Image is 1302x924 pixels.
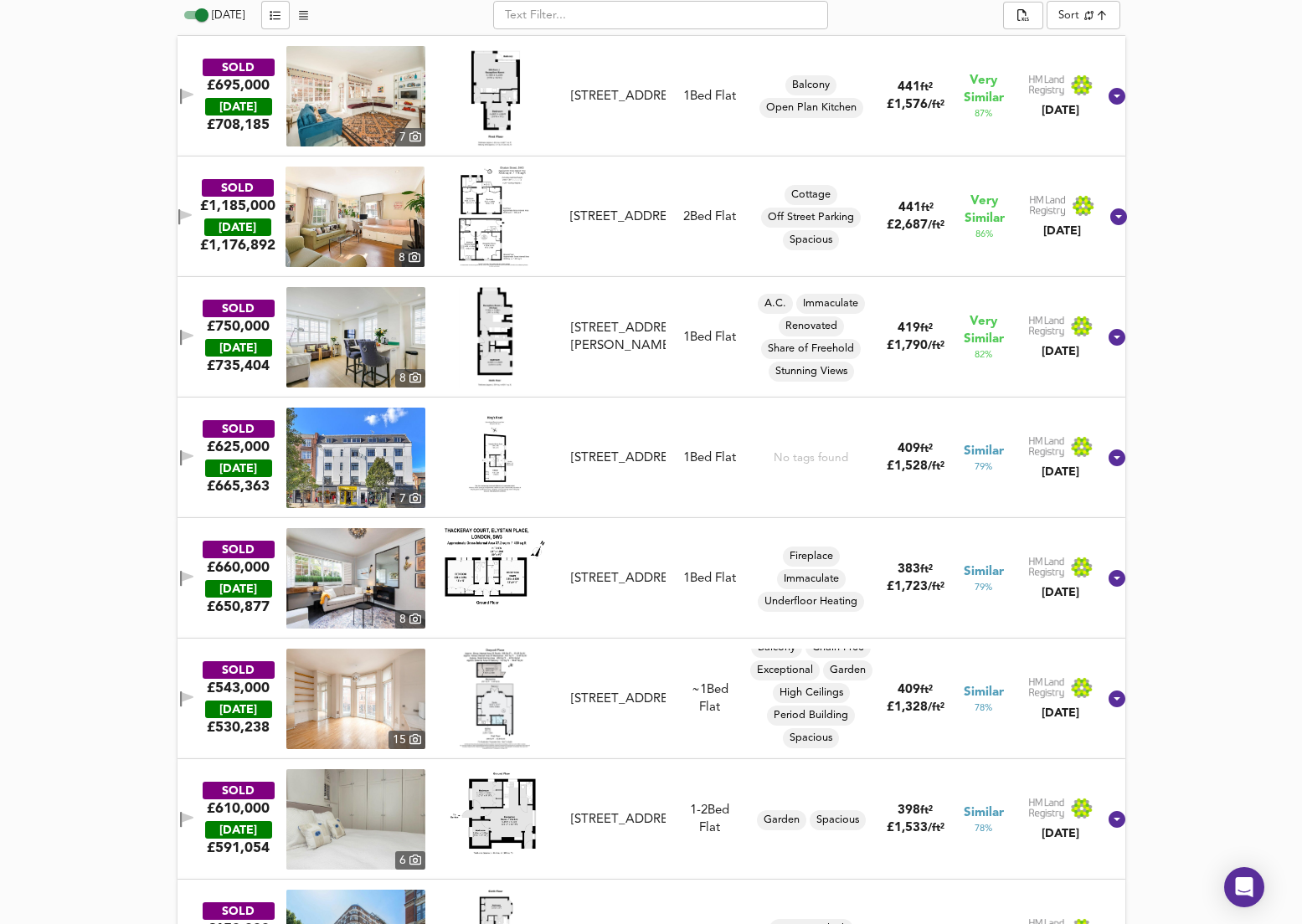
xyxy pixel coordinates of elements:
span: ft² [920,685,933,696]
span: Renovated [779,319,844,334]
span: Open Plan Kitchen [759,100,863,116]
div: [DATE] [205,580,272,598]
svg: Show Details [1107,809,1127,829]
span: ft² [920,444,933,454]
span: Very Similar [964,72,1004,107]
span: Share of Freehold [761,341,861,357]
div: Sort [1058,8,1079,23]
div: 8 [395,369,425,388]
div: [DATE] [1029,223,1094,239]
span: Spacious [783,233,839,248]
span: £ 1,528 [887,460,944,473]
a: property thumbnail 6 [286,769,425,870]
div: 15 [389,731,425,749]
span: £ 1,176,892 [200,236,275,254]
div: [STREET_ADDRESS][PERSON_NAME] [571,320,666,356]
div: [DATE] [205,821,272,839]
div: High Ceilings [773,683,850,703]
span: 78 % [975,822,992,835]
a: property thumbnail 7 [286,408,425,508]
div: [DATE] [1028,464,1094,480]
span: Similar [964,804,1004,822]
img: Floorplan [445,528,545,603]
img: Floorplan [459,46,532,146]
div: Flat 4, 38 Draycott Place, SW3 2SA [564,690,672,708]
span: £ 1,790 [887,340,944,352]
img: Floorplan [445,769,545,855]
span: £ 2,687 [887,219,944,232]
div: SOLD [203,420,275,438]
span: Immaculate [796,296,865,311]
div: Balcony [785,75,836,95]
div: Cottage [785,185,837,205]
span: £ 650,877 [207,598,270,616]
div: SOLD [202,179,274,197]
div: SOLD£695,000 [DATE]£708,185property thumbnail 7 Floorplan[STREET_ADDRESS]1Bed FlatBalconyOpen Pla... [178,36,1125,157]
div: £695,000 [207,76,270,95]
div: Period Building [767,706,855,726]
img: Land Registry [1028,798,1094,819]
img: Floorplan [459,287,532,388]
span: [DATE] [212,10,244,21]
span: 419 [898,322,920,335]
span: 441 [898,202,921,214]
div: Spacious [783,230,839,250]
div: Garden [823,660,872,680]
span: 79 % [975,460,992,474]
span: Similar [964,443,1004,460]
div: [DATE] [205,459,272,477]
div: [DATE] [1028,825,1094,842]
span: Underfloor Heating [758,594,864,609]
div: Open Intercom Messenger [1224,867,1264,907]
a: property thumbnail 8 [286,287,425,388]
span: Immaculate [777,572,846,587]
div: Immaculate [777,569,846,589]
svg: Show Details [1107,86,1127,106]
div: split button [1003,2,1043,30]
a: property thumbnail 8 [286,167,425,267]
div: 8 [394,249,425,267]
span: £ 1,723 [887,581,944,593]
span: £ 708,185 [207,116,270,134]
div: £625,000 [207,438,270,456]
div: [STREET_ADDRESS] [570,208,666,226]
div: SOLD [203,661,275,679]
div: No tags found [774,450,848,466]
span: 78 % [975,701,992,715]
span: £ 1,533 [887,822,944,834]
span: Exceptional [750,663,820,678]
img: property thumbnail [286,769,425,870]
div: [STREET_ADDRESS] [571,570,666,588]
span: Balcony [785,78,836,93]
span: Garden [823,663,872,678]
div: [DATE] [205,339,272,357]
div: 1 Bed Flat [683,570,736,588]
img: Land Registry [1028,74,1094,96]
img: property thumbnail [286,528,425,629]
span: High Ceilings [773,685,850,701]
img: Land Registry [1028,557,1094,578]
div: [STREET_ADDRESS] [571,690,666,708]
div: £750,000 [207,317,270,336]
span: ft² [921,203,934,213]
div: Spacious [810,810,866,830]
div: SOLD£1,185,000 [DATE]£1,176,892property thumbnail 8 Floorplan[STREET_ADDRESS]2Bed FlatCottageOff ... [178,157,1125,277]
input: Text Filter... [493,1,828,29]
span: Similar [964,563,1004,581]
div: 7 [395,490,425,508]
div: Immaculate [796,294,865,314]
span: £ 665,363 [207,477,270,495]
span: / ft² [928,341,944,352]
span: £ 591,054 [207,839,270,857]
div: Sort [1047,1,1119,29]
a: property thumbnail 7 [286,46,425,146]
div: [DATE] [1028,705,1094,721]
a: property thumbnail 15 [286,649,425,749]
div: 1 Bed Flat [683,88,736,105]
div: SOLD [203,541,275,558]
svg: Show Details [1107,689,1127,709]
span: / ft² [928,702,944,713]
span: Spacious [783,731,839,746]
svg: Show Details [1107,327,1127,347]
img: property thumbnail [286,287,425,388]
